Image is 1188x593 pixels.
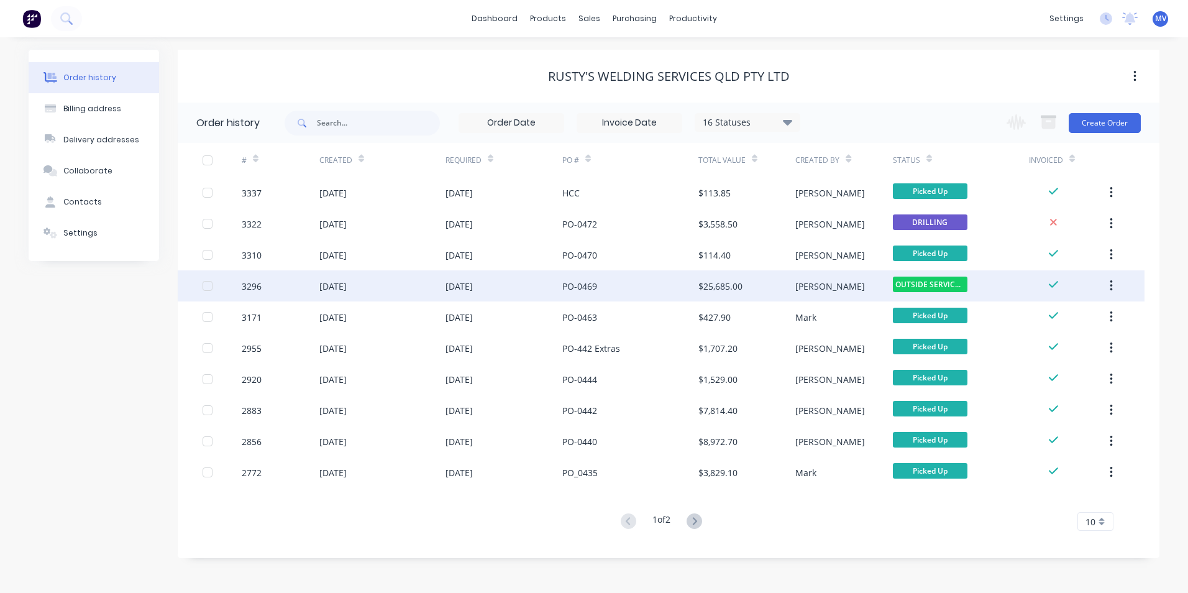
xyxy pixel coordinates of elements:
div: [DATE] [319,435,347,448]
div: Invoiced [1029,143,1107,177]
div: $25,685.00 [698,280,742,293]
div: 3296 [242,280,262,293]
div: PO-0463 [562,311,597,324]
div: $1,707.20 [698,342,738,355]
div: 16 Statuses [695,116,800,129]
div: [DATE] [445,373,473,386]
div: 3310 [242,249,262,262]
div: [DATE] [445,342,473,355]
span: Picked Up [893,246,967,261]
div: 2920 [242,373,262,386]
button: Billing address [29,93,159,124]
div: [DATE] [319,404,347,417]
div: Mark [795,311,816,324]
div: $3,558.50 [698,218,738,231]
div: PO # [562,155,579,166]
div: [PERSON_NAME] [795,404,865,417]
div: $114.40 [698,249,731,262]
input: Order Date [459,114,564,132]
div: 3322 [242,218,262,231]
div: sales [572,9,606,28]
div: [PERSON_NAME] [795,186,865,200]
div: 2955 [242,342,262,355]
div: $7,814.40 [698,404,738,417]
div: Total Value [698,155,746,166]
div: purchasing [606,9,663,28]
div: $427.90 [698,311,731,324]
div: [DATE] [319,466,347,479]
div: [DATE] [445,218,473,231]
div: PO-0469 [562,280,597,293]
div: [DATE] [319,311,347,324]
div: [DATE] [319,249,347,262]
span: Picked Up [893,463,967,479]
img: Factory [22,9,41,28]
div: [DATE] [319,218,347,231]
button: Create Order [1069,113,1141,133]
div: 2883 [242,404,262,417]
div: $113.85 [698,186,731,200]
div: [PERSON_NAME] [795,218,865,231]
div: PO-0444 [562,373,597,386]
div: settings [1043,9,1090,28]
input: Search... [317,111,440,136]
span: Picked Up [893,308,967,323]
div: Contacts [63,196,102,208]
div: [PERSON_NAME] [795,435,865,448]
input: Invoice Date [577,114,682,132]
div: PO # [562,143,698,177]
div: [PERSON_NAME] [795,280,865,293]
div: PO-0440 [562,435,597,448]
div: Invoiced [1029,155,1063,166]
span: OUTSIDE SERVICE... [893,277,967,292]
div: PO-0442 [562,404,597,417]
div: 2856 [242,435,262,448]
div: # [242,155,247,166]
div: Created [319,155,352,166]
div: Collaborate [63,165,112,177]
div: PO_0435 [562,466,598,479]
div: Status [893,143,1029,177]
div: Mark [795,466,816,479]
div: 3171 [242,311,262,324]
span: Picked Up [893,401,967,416]
div: [DATE] [445,249,473,262]
div: PO-0470 [562,249,597,262]
div: [DATE] [319,186,347,200]
span: Picked Up [893,339,967,354]
div: # [242,143,319,177]
div: Rusty's Welding Services QLD Pty Ltd [548,69,790,84]
div: Created By [795,155,839,166]
div: [DATE] [445,466,473,479]
div: 1 of 2 [652,513,670,531]
div: [PERSON_NAME] [795,342,865,355]
span: DRILLING [893,214,967,230]
button: Order history [29,62,159,93]
div: 3337 [242,186,262,200]
div: PO-0472 [562,218,597,231]
div: Order history [63,72,116,83]
span: Picked Up [893,370,967,385]
div: Created By [795,143,892,177]
span: Picked Up [893,183,967,199]
div: Delivery addresses [63,134,139,145]
div: Created [319,143,445,177]
div: Order history [196,116,260,131]
div: $8,972.70 [698,435,738,448]
div: Billing address [63,103,121,114]
div: [DATE] [445,186,473,200]
div: [DATE] [319,373,347,386]
span: Picked Up [893,432,967,448]
div: Settings [63,228,98,239]
button: Collaborate [29,155,159,186]
div: [DATE] [319,280,347,293]
div: Required [445,143,562,177]
div: [DATE] [445,404,473,417]
span: 10 [1085,515,1095,528]
button: Delivery addresses [29,124,159,155]
div: [DATE] [445,280,473,293]
div: $1,529.00 [698,373,738,386]
div: Required [445,155,482,166]
span: MV [1155,13,1166,24]
a: dashboard [465,9,524,28]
